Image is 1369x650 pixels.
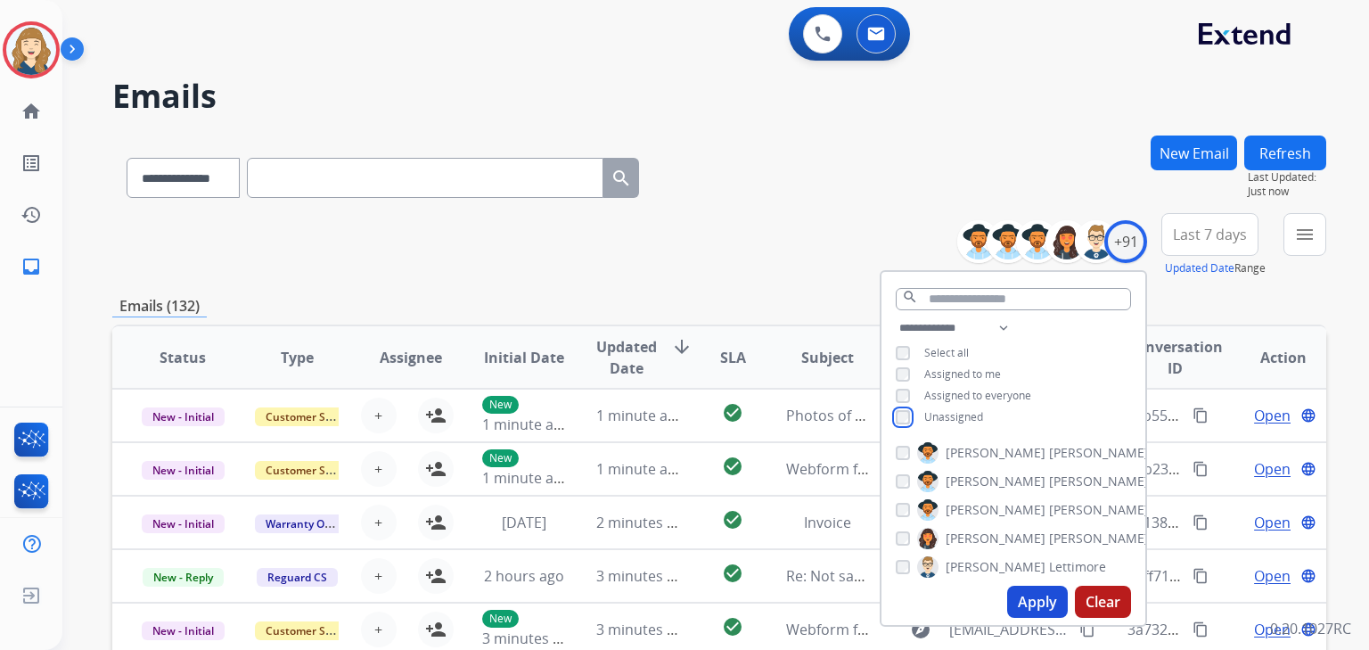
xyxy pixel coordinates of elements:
span: Re: Not satisfied with claim id -Ashley D922-01 - Dining Uph Side Chair (2/cn) [786,566,1293,586]
button: New Email [1151,136,1237,170]
button: + [361,505,397,540]
mat-icon: arrow_downward [671,336,693,358]
span: + [374,619,382,640]
span: 1 minute ago [482,468,570,488]
span: Subject [801,347,854,368]
span: New - Initial [142,514,225,533]
span: New - Initial [142,407,225,426]
th: Action [1212,326,1326,389]
mat-icon: home [20,101,42,122]
mat-icon: language [1300,514,1316,531]
span: Status [160,347,206,368]
mat-icon: language [1300,407,1316,424]
span: [PERSON_NAME] [1049,530,1149,547]
mat-icon: menu [1294,224,1316,245]
span: Assigned to everyone [924,388,1031,403]
mat-icon: search [611,168,632,189]
button: Last 7 days [1161,213,1258,256]
button: + [361,558,397,594]
span: Last 7 days [1173,231,1247,238]
span: New - Initial [142,461,225,480]
span: New - Reply [143,568,224,587]
mat-icon: check_circle [722,616,743,638]
div: +91 [1104,220,1147,263]
span: + [374,405,382,426]
span: 1 minute ago [482,415,570,434]
span: Photos of the damage E-bike of my claim [786,406,1059,425]
span: Invoice [804,513,851,532]
span: [PERSON_NAME] [946,444,1045,462]
span: 3 minutes ago [482,629,578,648]
mat-icon: check_circle [722,402,743,424]
span: [EMAIL_ADDRESS][DOMAIN_NAME] [949,619,1069,640]
span: Warranty Ops [255,514,347,533]
span: Reguard CS [257,568,338,587]
span: New - Initial [142,621,225,640]
span: [DATE] [502,513,546,532]
span: Initial Date [484,347,564,368]
span: Customer Support [255,461,371,480]
span: Range [1165,260,1266,276]
mat-icon: history [20,204,42,226]
span: 2 hours ago [484,566,564,586]
button: + [361,612,397,647]
p: New [482,610,519,628]
span: Webform from [EMAIL_ADDRESS][DOMAIN_NAME] on [DATE] [786,620,1190,639]
mat-icon: content_copy [1079,621,1095,638]
span: 3 minutes ago [596,566,692,586]
span: Updated Date [596,336,657,379]
span: Assignee [380,347,442,368]
span: + [374,512,382,533]
button: Clear [1075,586,1131,618]
span: Unassigned [924,409,983,424]
mat-icon: list_alt [20,152,42,174]
span: + [374,565,382,587]
span: Just now [1248,185,1326,199]
button: + [361,398,397,433]
p: New [482,449,519,467]
mat-icon: explore [910,619,931,640]
span: + [374,458,382,480]
mat-icon: content_copy [1193,461,1209,477]
span: SLA [720,347,746,368]
button: Apply [1007,586,1068,618]
span: Customer Support [255,621,371,640]
span: Open [1254,565,1291,587]
span: [PERSON_NAME] [946,501,1045,519]
span: Type [281,347,314,368]
span: Assigned to me [924,366,1001,382]
span: [PERSON_NAME] [1049,444,1149,462]
span: Webform from [EMAIL_ADDRESS][DOMAIN_NAME] on [DATE] [786,459,1190,479]
mat-icon: content_copy [1193,514,1209,531]
p: 0.20.1027RC [1270,618,1351,639]
span: Select all [924,345,969,360]
span: 1 minute ago [596,406,684,425]
p: Emails (132) [112,295,207,317]
mat-icon: person_add [425,565,447,587]
span: [PERSON_NAME] [1049,501,1149,519]
span: Customer Support [255,407,371,426]
mat-icon: content_copy [1193,407,1209,424]
button: + [361,451,397,487]
mat-icon: language [1300,461,1316,477]
img: avatar [6,25,56,75]
p: New [482,396,519,414]
mat-icon: person_add [425,619,447,640]
mat-icon: person_add [425,458,447,480]
mat-icon: content_copy [1193,621,1209,638]
span: Open [1254,512,1291,533]
span: Open [1254,458,1291,480]
span: 1 minute ago [596,459,684,479]
span: 3 minutes ago [596,620,692,639]
h2: Emails [112,78,1326,114]
span: [PERSON_NAME] [946,530,1045,547]
mat-icon: language [1300,568,1316,584]
span: Lettimore [1049,558,1106,576]
span: Open [1254,405,1291,426]
button: Refresh [1244,136,1326,170]
span: Conversation ID [1127,336,1223,379]
button: Updated Date [1165,261,1234,276]
mat-icon: check_circle [722,563,743,584]
mat-icon: check_circle [722,456,743,477]
span: 2 minutes ago [596,513,692,532]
